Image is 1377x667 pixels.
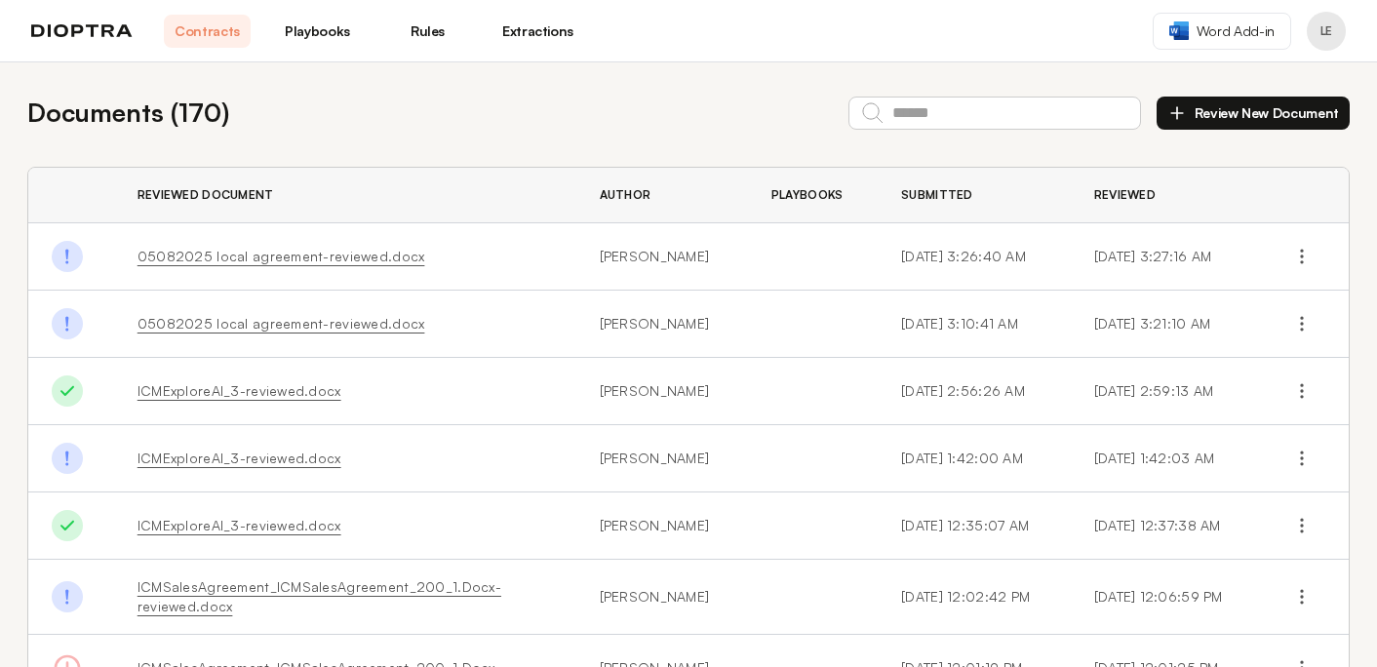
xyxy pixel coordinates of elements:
[878,291,1071,358] td: [DATE] 3:10:41 AM
[1197,21,1275,41] span: Word Add-in
[1307,12,1346,51] button: Profile menu
[138,517,341,533] a: ICMExploreAI_3-reviewed.docx
[31,24,133,38] img: logo
[576,168,748,223] th: Author
[1071,492,1264,560] td: [DATE] 12:37:38 AM
[576,291,748,358] td: [PERSON_NAME]
[1157,97,1350,130] button: Review New Document
[52,510,83,541] img: Done
[1071,425,1264,492] td: [DATE] 1:42:03 AM
[114,168,576,223] th: Reviewed Document
[138,248,425,264] a: 05082025 local agreement-reviewed.docx
[164,15,251,48] a: Contracts
[576,223,748,291] td: [PERSON_NAME]
[1071,168,1264,223] th: Reviewed
[27,94,229,132] h2: Documents ( 170 )
[1153,13,1291,50] a: Word Add-in
[52,581,83,612] img: Done
[1071,358,1264,425] td: [DATE] 2:59:13 AM
[138,382,341,399] a: ICMExploreAI_3-reviewed.docx
[748,168,878,223] th: Playbooks
[52,241,83,272] img: Done
[52,375,83,407] img: Done
[274,15,361,48] a: Playbooks
[878,492,1071,560] td: [DATE] 12:35:07 AM
[52,443,83,474] img: Done
[576,560,748,635] td: [PERSON_NAME]
[1071,223,1264,291] td: [DATE] 3:27:16 AM
[878,223,1071,291] td: [DATE] 3:26:40 AM
[384,15,471,48] a: Rules
[576,425,748,492] td: [PERSON_NAME]
[1071,291,1264,358] td: [DATE] 3:21:10 AM
[1169,21,1189,40] img: word
[878,425,1071,492] td: [DATE] 1:42:00 AM
[878,168,1071,223] th: Submitted
[138,578,501,614] a: ICMSalesAgreement_ICMSalesAgreement_200_1.Docx-reviewed.docx
[878,560,1071,635] td: [DATE] 12:02:42 PM
[138,315,425,332] a: 05082025 local agreement-reviewed.docx
[878,358,1071,425] td: [DATE] 2:56:26 AM
[52,308,83,339] img: Done
[1071,560,1264,635] td: [DATE] 12:06:59 PM
[576,358,748,425] td: [PERSON_NAME]
[494,15,581,48] a: Extractions
[138,450,341,466] a: ICMExploreAI_3-reviewed.docx
[576,492,748,560] td: [PERSON_NAME]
